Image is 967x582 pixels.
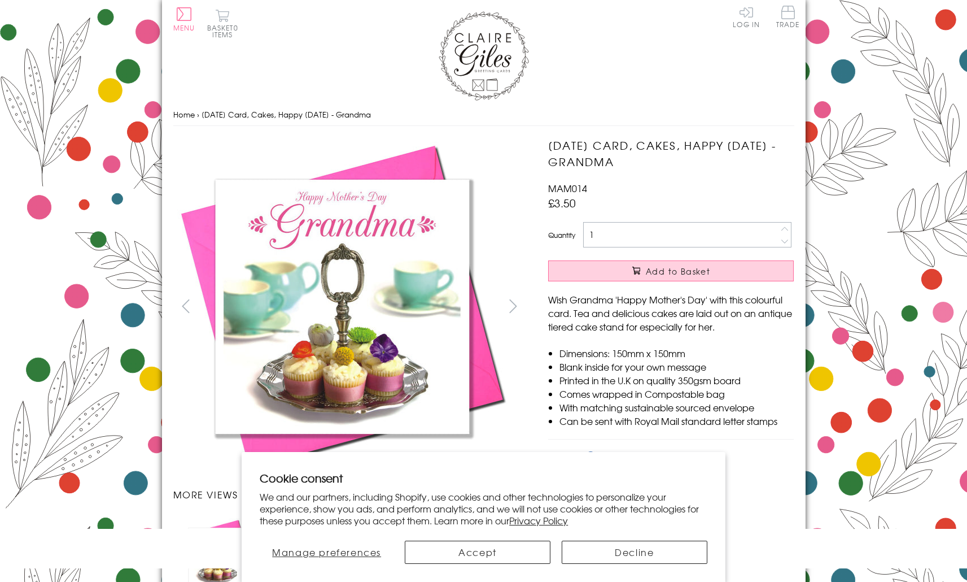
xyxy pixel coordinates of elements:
[548,137,794,170] h1: [DATE] Card, Cakes, Happy [DATE] - Grandma
[559,360,794,373] li: Blank inside for your own message
[260,470,707,486] h2: Cookie consent
[548,195,576,211] span: £3.50
[548,260,794,281] button: Add to Basket
[548,230,575,240] label: Quantity
[212,23,238,40] span: 0 items
[559,346,794,360] li: Dimensions: 150mm x 150mm
[202,109,371,120] span: [DATE] Card, Cakes, Happy [DATE] - Grandma
[559,401,794,414] li: With matching sustainable sourced envelope
[562,541,707,564] button: Decline
[260,541,393,564] button: Manage preferences
[173,293,199,319] button: prev
[173,137,512,476] img: Mother's Day Card, Cakes, Happy Mother's Day - Grandma
[776,6,800,28] span: Trade
[548,181,587,195] span: MAM014
[733,6,760,28] a: Log In
[173,23,195,33] span: Menu
[646,266,710,277] span: Add to Basket
[559,387,794,401] li: Comes wrapped in Compostable bag
[776,6,800,30] a: Trade
[509,514,568,527] a: Privacy Policy
[405,541,550,564] button: Accept
[173,488,526,501] h3: More views
[439,11,529,101] img: Claire Giles Greetings Cards
[272,545,381,559] span: Manage preferences
[500,293,526,319] button: next
[173,103,794,127] nav: breadcrumbs
[260,491,707,526] p: We and our partners, including Shopify, use cookies and other technologies to personalize your ex...
[559,373,794,387] li: Printed in the U.K on quality 350gsm board
[173,7,195,31] button: Menu
[197,109,199,120] span: ›
[548,293,794,333] p: Wish Grandma 'Happy Mother's Day' with this colourful card. Tea and delicious cakes are laid out ...
[173,109,195,120] a: Home
[559,414,794,428] li: Can be sent with Royal Mail standard letter stamps
[207,9,238,38] button: Basket0 items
